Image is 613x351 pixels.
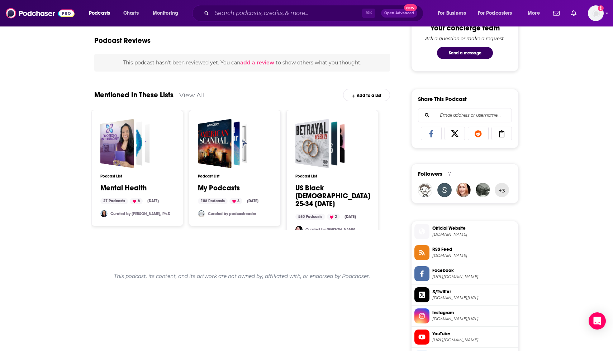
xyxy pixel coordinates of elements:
div: 3 [229,198,242,204]
a: US Black [DEMOGRAPHIC_DATA] 25-34 [DATE] [295,184,370,208]
a: View All [179,91,205,99]
span: instagram.com/therapychatpod [432,316,515,322]
a: Copy Link [491,127,512,140]
button: Send a message [437,47,493,59]
a: Charts [119,8,143,19]
input: Search podcasts, credits, & more... [212,8,362,19]
button: open menu [148,8,187,19]
button: +3 [495,183,509,197]
span: Podcasts [89,8,110,18]
div: 108 Podcasts [198,198,228,204]
div: Your concierge team [431,24,500,33]
div: [DATE] [144,198,162,204]
span: Followers [418,170,442,177]
a: Share on Facebook [421,127,442,140]
img: podcastreader [198,210,205,217]
span: Logged in as ereardon [588,5,604,21]
span: YouTube [432,331,515,337]
div: This podcast, its content, and its artwork are not owned by, affiliated with, or endorsed by Podc... [94,267,390,285]
input: Email address or username... [424,108,506,122]
a: RSS Feed[DOMAIN_NAME] [414,245,515,260]
a: Mental Health [100,119,150,168]
a: Show notifications dropdown [550,7,562,19]
div: [DATE] [342,214,359,220]
div: 580 Podcasts [295,214,325,220]
div: Search podcasts, credits, & more... [199,5,430,21]
a: Curated by [PERSON_NAME] [305,227,355,232]
a: Share on Reddit [468,127,489,140]
a: Facebook[URL][DOMAIN_NAME] [414,266,515,281]
div: [DATE] [244,198,261,204]
img: CarmenR [100,210,108,217]
button: open menu [84,8,119,19]
a: US Black Females 25-34 7/9/24 [295,119,345,168]
span: More [528,8,540,18]
span: Open Advanced [384,11,414,15]
div: 7 [448,171,451,177]
button: open menu [433,8,475,19]
img: An2nius [437,183,452,197]
a: Instagram[DOMAIN_NAME][URL] [414,308,515,323]
a: Curated by podcastreader [208,211,256,216]
a: My Podcasts [198,184,240,192]
span: For Business [438,8,466,18]
svg: Add a profile image [598,5,604,11]
span: New [404,4,417,11]
span: Charts [123,8,139,18]
img: KevinBHandley [418,183,432,197]
a: X/Twitter[DOMAIN_NAME][URL] [414,287,515,302]
h3: Podcast List [198,174,272,179]
a: Mental Health [100,184,147,192]
a: Share on X/Twitter [445,127,465,140]
span: This podcast hasn't been reviewed yet. You can to show others what you thought. [123,59,361,66]
span: RSS Feed [432,246,515,253]
button: Show profile menu [588,5,604,21]
img: User Profile [588,5,604,21]
div: 6 [130,198,143,204]
a: My Podcasts [198,119,247,168]
div: Ask a question or make a request. [425,35,505,41]
span: https://www.facebook.com/TherapyChatPod [432,274,515,279]
h3: Share This Podcast [418,96,467,102]
span: feeds.redcircle.com [432,253,515,258]
h3: Podcast List [100,174,174,179]
span: Facebook [432,267,515,274]
span: ⌘ K [362,9,375,18]
span: redcircle.com [432,232,515,237]
div: 2 [327,214,340,220]
span: X/Twitter [432,288,515,295]
img: trentanderson [295,226,303,233]
img: Big_Boys [476,183,490,197]
a: Curated by [PERSON_NAME], Ph.D [110,211,170,216]
a: Official Website[DOMAIN_NAME] [414,224,515,239]
span: Monitoring [153,8,178,18]
a: Mentioned In These Lists [94,91,174,99]
h3: Podcast Reviews [94,36,151,45]
div: Open Intercom Messenger [589,312,606,330]
span: Official Website [432,225,515,231]
div: Search followers [418,108,512,122]
span: For Podcasters [478,8,512,18]
a: Podchaser - Follow, Share and Rate Podcasts [6,6,75,20]
button: open menu [473,8,523,19]
img: ThankstherapyEmma [456,183,471,197]
button: open menu [523,8,549,19]
span: Instagram [432,309,515,316]
button: add a review [240,59,274,67]
span: twitter.com/TherapyChatPod [432,295,515,301]
h3: Podcast List [295,174,370,179]
div: 27 Podcasts [100,198,128,204]
div: Add to a List [343,89,390,101]
a: Show notifications dropdown [568,7,579,19]
a: YouTube[URL][DOMAIN_NAME] [414,330,515,345]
